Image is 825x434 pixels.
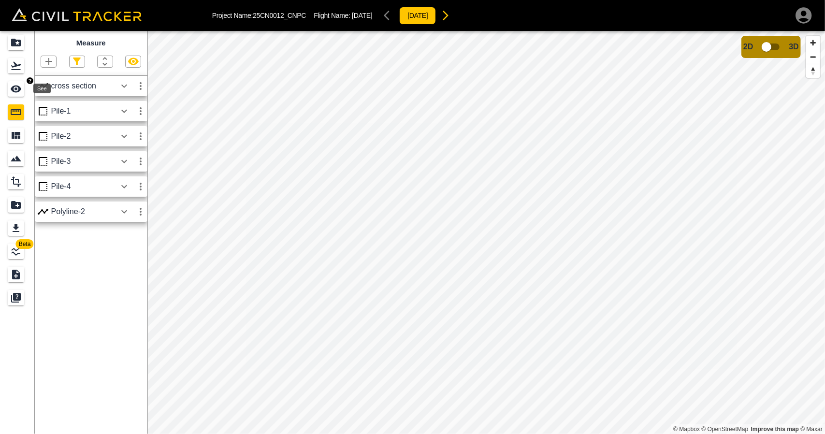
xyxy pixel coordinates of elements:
[702,426,749,433] a: OpenStreetMap
[806,36,820,50] button: Zoom in
[806,64,820,78] button: Reset bearing to north
[33,84,51,93] div: See
[12,8,142,22] img: Civil Tracker
[806,50,820,64] button: Zoom out
[147,31,825,434] canvas: Map
[212,12,306,19] p: Project Name: 25CN0012_CNPC
[314,12,372,19] p: Flight Name:
[800,426,823,433] a: Maxar
[743,43,753,51] span: 2D
[751,426,799,433] a: Map feedback
[673,426,700,433] a: Mapbox
[352,12,372,19] span: [DATE]
[399,7,436,25] button: [DATE]
[789,43,799,51] span: 3D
